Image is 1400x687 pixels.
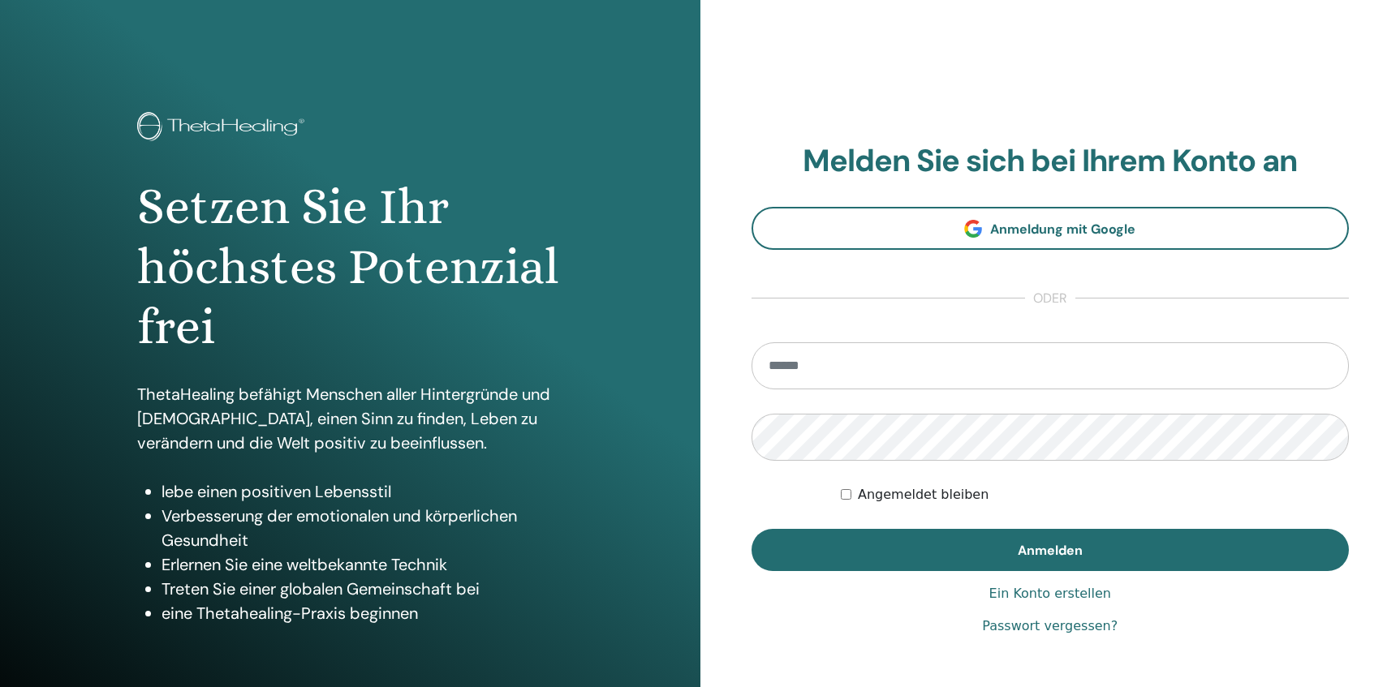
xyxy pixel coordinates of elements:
[841,485,1349,505] div: Keep me authenticated indefinitely or until I manually logout
[137,382,563,455] p: ThetaHealing befähigt Menschen aller Hintergründe und [DEMOGRAPHIC_DATA], einen Sinn zu finden, L...
[858,485,989,505] label: Angemeldet bleiben
[989,584,1111,603] a: Ein Konto erstellen
[162,504,563,552] li: Verbesserung der emotionalen und körperlichen Gesundheit
[1025,289,1075,308] span: oder
[752,143,1350,180] h2: Melden Sie sich bei Ihrem Konto an
[752,207,1350,250] a: Anmeldung mit Google
[137,177,563,358] h1: Setzen Sie Ihr höchstes Potenzial frei
[162,601,563,625] li: eine Thetahealing-Praxis beginnen
[162,479,563,504] li: lebe einen positiven Lebensstil
[1018,542,1083,559] span: Anmelden
[162,577,563,601] li: Treten Sie einer globalen Gemeinschaft bei
[982,616,1118,636] a: Passwort vergessen?
[990,221,1135,238] span: Anmeldung mit Google
[752,529,1350,571] button: Anmelden
[162,552,563,577] li: Erlernen Sie eine weltbekannte Technik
